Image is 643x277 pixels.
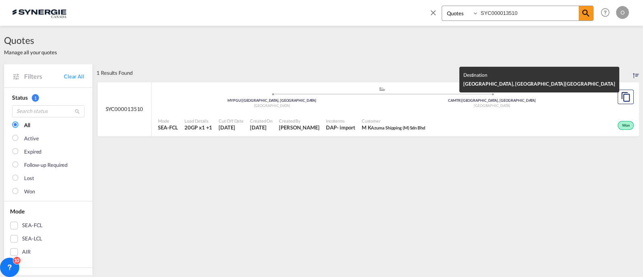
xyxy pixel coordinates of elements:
div: Destination [463,71,615,80]
div: Active [24,135,39,143]
span: MYPGU [GEOGRAPHIC_DATA], [GEOGRAPHIC_DATA] [227,98,316,103]
div: Follow-up Required [24,161,68,169]
span: Cut Off Date [219,118,244,124]
span: Help [598,6,612,19]
span: Incoterms [326,118,355,124]
span: [GEOGRAPHIC_DATA] [565,81,615,87]
div: [GEOGRAPHIC_DATA], [GEOGRAPHIC_DATA] [463,80,615,88]
input: Search status [12,105,84,117]
div: SEA-FCL [22,222,43,230]
div: Expired [24,148,41,156]
md-icon: icon-close [429,8,438,17]
span: SYC000013510 [106,105,143,113]
span: [GEOGRAPHIC_DATA] [254,103,290,108]
span: Mode [10,208,25,215]
span: SEA-FCL [158,124,178,131]
img: 1f56c880d42311ef80fc7dca854c8e59.png [12,4,66,22]
md-icon: icon-magnify [74,109,80,115]
div: Won [618,121,634,130]
div: DAP [326,124,337,131]
span: CAMTR [GEOGRAPHIC_DATA], [GEOGRAPHIC_DATA] [448,98,536,103]
span: | [461,98,462,103]
div: Won [24,188,35,196]
div: DAP import [326,124,355,131]
span: Status [12,94,27,101]
span: Customer [362,118,425,124]
span: | [241,98,242,103]
span: Created By [279,118,319,124]
span: Load Details [184,118,212,124]
div: SEA-LCL [22,235,42,243]
span: 24 Jul 2025 [250,124,272,131]
span: 20GP x 1 , 40HC x 1 [184,124,212,131]
div: O [616,6,629,19]
span: 24 Jul 2025 [219,124,244,131]
div: - import [337,124,355,131]
input: Enter Quotation Number [479,6,579,20]
div: Help [598,6,616,20]
div: AIR [22,248,31,256]
span: Azuma Shipping (M) Sdn Bhd [371,125,425,130]
span: Quotes [4,34,57,47]
span: Filters [24,72,64,81]
md-icon: assets/icons/custom/ship-fill.svg [377,87,387,91]
div: Status 1 [12,94,84,102]
div: Sort by: Created On [633,64,639,82]
span: icon-close [429,6,442,25]
div: SYC000013510 assets/icons/custom/ship-fill.svgassets/icons/custom/roll-o-plane.svgOriginPasir Gud... [98,82,639,137]
span: icon-magnify [579,6,593,21]
span: M K Azuma Shipping (M) Sdn Bhd [362,124,425,131]
span: Manage all your quotes [4,49,57,56]
span: 1 [32,94,39,102]
div: 1 Results Found [96,64,133,82]
span: Created On [250,118,272,124]
span: Mode [158,118,178,124]
a: Clear All [64,73,84,80]
span: [GEOGRAPHIC_DATA] [474,103,510,108]
span: Gael Vilsaint [279,124,319,131]
div: All [24,121,30,129]
md-checkbox: AIR [10,248,86,256]
div: Lost [24,174,34,183]
md-checkbox: SEA-LCL [10,235,86,243]
md-icon: assets/icons/custom/copyQuote.svg [621,92,631,102]
md-icon: icon-magnify [581,8,591,18]
button: Copy Quote [618,90,634,104]
md-checkbox: SEA-FCL [10,222,86,230]
span: Won [622,123,632,129]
